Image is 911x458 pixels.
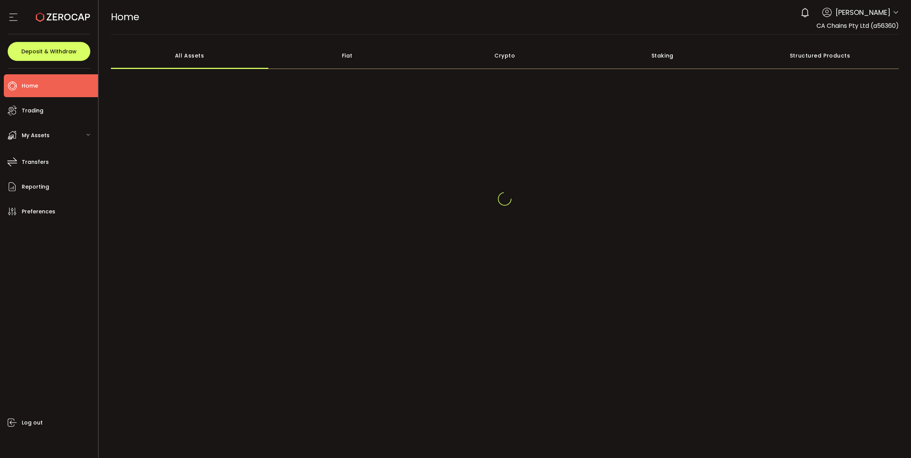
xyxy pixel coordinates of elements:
[111,10,139,24] span: Home
[21,49,77,54] span: Deposit & Withdraw
[22,105,43,116] span: Trading
[22,80,38,91] span: Home
[426,42,584,69] div: Crypto
[22,417,43,428] span: Log out
[111,42,269,69] div: All Assets
[836,7,890,18] span: [PERSON_NAME]
[22,130,50,141] span: My Assets
[268,42,426,69] div: Fiat
[741,42,899,69] div: Structured Products
[22,181,49,192] span: Reporting
[8,42,90,61] button: Deposit & Withdraw
[584,42,741,69] div: Staking
[22,206,55,217] span: Preferences
[816,21,899,30] span: CA Chains Pty Ltd (a56360)
[22,157,49,168] span: Transfers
